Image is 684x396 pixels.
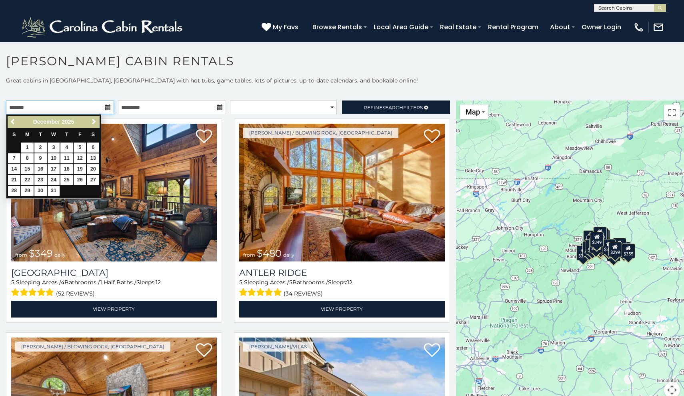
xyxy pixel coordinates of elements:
[11,279,14,286] span: 5
[590,232,604,247] div: $349
[89,117,99,127] a: Next
[62,119,74,125] span: 2025
[273,22,298,32] span: My Favs
[21,153,34,163] a: 8
[74,175,86,185] a: 26
[589,238,603,253] div: $225
[11,278,217,299] div: Sleeping Areas / Bathrooms / Sleeps:
[582,241,596,256] div: $325
[239,124,445,261] img: Antler Ridge
[633,22,644,33] img: phone-regular-white.png
[51,132,56,137] span: Wednesday
[34,153,47,163] a: 9
[243,128,398,138] a: [PERSON_NAME] / Blowing Rock, [GEOGRAPHIC_DATA]
[424,129,440,145] a: Add to favorites
[196,342,212,359] a: Add to favorites
[546,20,574,34] a: About
[576,245,590,260] div: $375
[484,20,542,34] a: Rental Program
[243,252,255,258] span: from
[11,124,217,261] img: Diamond Creek Lodge
[424,342,440,359] a: Add to favorites
[608,242,622,257] div: $299
[8,175,20,185] a: 21
[48,153,60,163] a: 10
[74,143,86,153] a: 5
[20,15,186,39] img: White-1-2.png
[15,342,170,352] a: [PERSON_NAME] / Blowing Rock, [GEOGRAPHIC_DATA]
[61,279,64,286] span: 4
[91,119,97,125] span: Next
[583,230,597,245] div: $635
[289,279,292,286] span: 5
[364,105,423,111] span: Refine Filters
[15,252,27,258] span: from
[74,153,86,163] a: 12
[308,20,366,34] a: Browse Rentals
[8,117,18,127] a: Previous
[347,279,352,286] span: 12
[48,186,60,196] a: 31
[607,246,620,261] div: $350
[21,175,34,185] a: 22
[39,132,42,137] span: Tuesday
[664,105,680,121] button: Toggle fullscreen view
[33,119,60,125] span: December
[87,164,99,174] a: 20
[613,238,626,253] div: $930
[11,301,217,317] a: View Property
[21,186,34,196] a: 29
[594,240,607,255] div: $315
[239,278,445,299] div: Sleeping Areas / Bathrooms / Sleeps:
[593,226,607,241] div: $320
[11,267,217,278] a: [GEOGRAPHIC_DATA]
[11,267,217,278] h3: Diamond Creek Lodge
[156,279,161,286] span: 12
[586,239,599,255] div: $395
[8,164,20,174] a: 14
[65,132,68,137] span: Thursday
[239,267,445,278] a: Antler Ridge
[466,108,480,116] span: Map
[87,143,99,153] a: 6
[74,164,86,174] a: 19
[239,124,445,261] a: Antler Ridge from $480 daily
[56,288,95,299] span: (52 reviews)
[87,175,99,185] a: 27
[60,143,73,153] a: 4
[622,243,635,259] div: $355
[602,239,616,254] div: $380
[21,164,34,174] a: 15
[34,143,47,153] a: 2
[11,124,217,261] a: Diamond Creek Lodge from $349 daily
[436,20,480,34] a: Real Estate
[29,247,53,259] span: $349
[196,129,212,145] a: Add to favorites
[10,119,16,125] span: Previous
[34,164,47,174] a: 16
[8,186,20,196] a: 28
[100,279,136,286] span: 1 Half Baths /
[382,105,403,111] span: Search
[12,132,16,137] span: Sunday
[342,101,450,114] a: RefineSearchFilters
[87,153,99,163] a: 13
[25,132,30,137] span: Monday
[8,153,20,163] a: 7
[595,228,608,243] div: $255
[370,20,432,34] a: Local Area Guide
[54,252,66,258] span: daily
[60,175,73,185] a: 25
[578,20,625,34] a: Owner Login
[239,301,445,317] a: View Property
[78,132,82,137] span: Friday
[653,22,664,33] img: mail-regular-white.png
[48,175,60,185] a: 24
[243,342,313,352] a: [PERSON_NAME]/Vilas
[257,247,282,259] span: $480
[262,22,300,32] a: My Favs
[239,279,242,286] span: 5
[34,186,47,196] a: 30
[284,288,323,299] span: (34 reviews)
